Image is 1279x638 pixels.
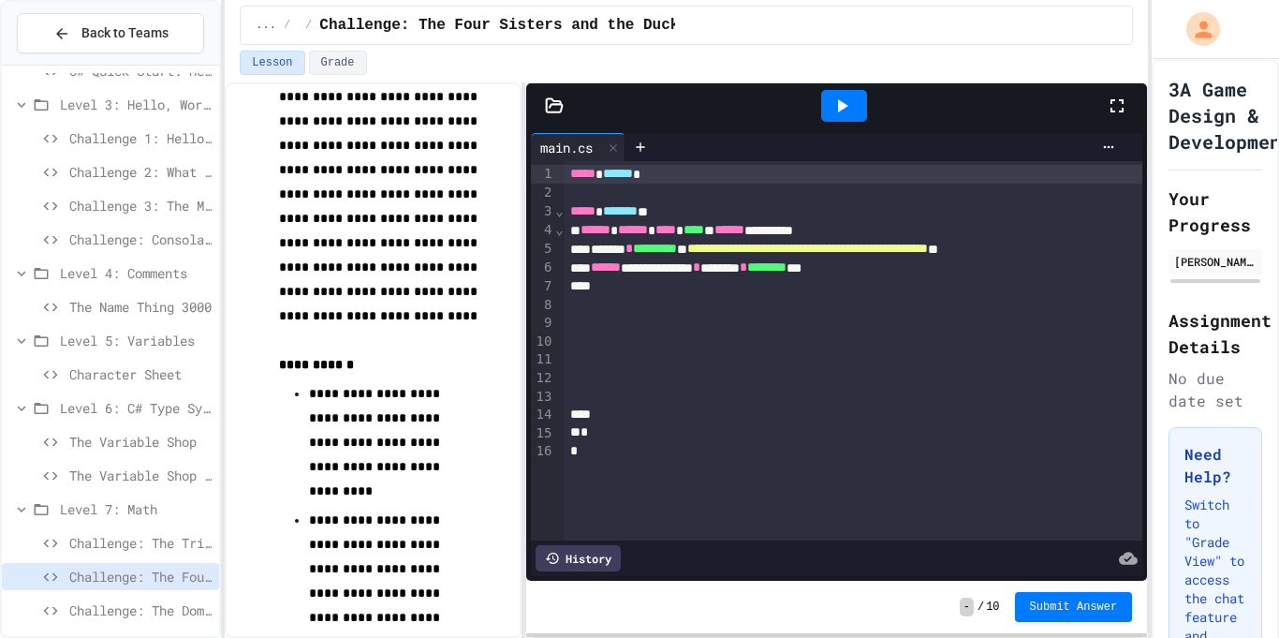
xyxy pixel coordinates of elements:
[256,18,276,33] span: ...
[554,203,564,218] span: Fold line
[986,600,999,615] span: 10
[69,533,212,553] span: Challenge: The Triangle Farmer
[531,369,554,388] div: 12
[1169,367,1262,412] div: No due date set
[531,221,554,240] div: 4
[531,333,554,351] div: 10
[960,598,974,616] span: -
[69,230,212,249] span: Challenge: Consolas and Telim
[531,442,554,461] div: 16
[531,202,554,221] div: 3
[284,18,290,33] span: /
[1174,253,1257,270] div: [PERSON_NAME]
[1167,7,1225,51] div: My Account
[305,18,312,33] span: /
[60,499,212,519] span: Level 7: Math
[60,263,212,283] span: Level 4: Comments
[17,13,204,53] button: Back to Teams
[531,133,625,161] div: main.cs
[60,331,212,350] span: Level 5: Variables
[69,567,212,586] span: Challenge: The Four Sisters and the Duckbear
[531,165,554,184] div: 1
[536,545,621,571] div: History
[69,466,212,485] span: The Variable Shop Returns
[81,23,169,43] span: Back to Teams
[1184,443,1246,488] h3: Need Help?
[531,350,554,369] div: 11
[531,314,554,333] div: 9
[1030,600,1118,615] span: Submit Answer
[240,51,304,75] button: Lesson
[1169,185,1262,238] h2: Your Progress
[531,259,554,277] div: 6
[309,51,367,75] button: Grade
[554,222,564,237] span: Fold line
[60,95,212,114] span: Level 3: Hello, World!
[531,424,554,443] div: 15
[531,277,554,296] div: 7
[69,432,212,452] span: The Variable Shop
[69,196,212,215] span: Challenge 3: The Makings of a Programmer
[531,240,554,259] div: 5
[531,406,554,424] div: 14
[531,388,554,407] div: 13
[60,398,212,418] span: Level 6: C# Type System
[319,14,714,37] span: Challenge: The Four Sisters and the Duckbear
[69,601,212,620] span: Challenge: The Dominion of Kings
[69,364,212,384] span: Character Sheet
[531,296,554,315] div: 8
[531,184,554,202] div: 2
[1015,592,1133,622] button: Submit Answer
[531,138,602,157] div: main.cs
[1169,307,1262,360] h2: Assignment Details
[69,297,212,317] span: The Name Thing 3000
[69,128,212,148] span: Challenge 1: Hello, World!
[69,162,212,182] span: Challenge 2: What Comes Next
[978,600,984,615] span: /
